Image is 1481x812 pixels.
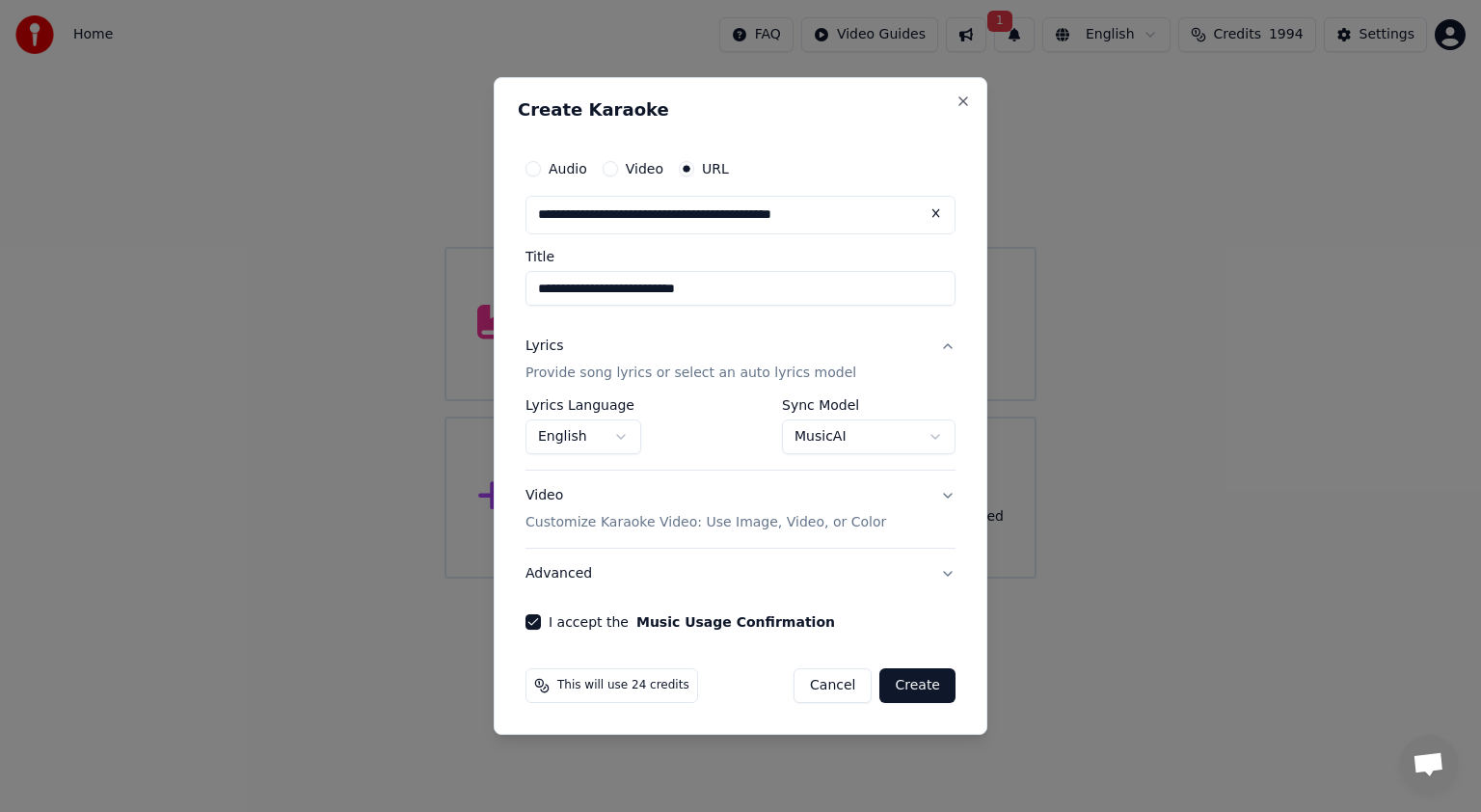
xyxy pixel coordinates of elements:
[525,513,886,532] p: Customize Karaoke Video: Use Image, Video, or Color
[702,162,729,176] label: URL
[525,321,956,398] button: LyricsProvide song lyrics or select an auto lyrics model
[525,337,563,356] div: Lyrics
[525,250,956,263] label: Title
[549,615,835,629] label: I accept the
[782,398,956,412] label: Sync Model
[626,162,663,176] label: Video
[879,668,956,703] button: Create
[525,398,956,470] div: LyricsProvide song lyrics or select an auto lyrics model
[518,101,963,119] h2: Create Karaoke
[525,471,956,548] button: VideoCustomize Karaoke Video: Use Image, Video, or Color
[525,486,886,532] div: Video
[549,162,587,176] label: Audio
[636,615,835,629] button: I accept the
[525,549,956,599] button: Advanced
[525,364,856,383] p: Provide song lyrics or select an auto lyrics model
[557,678,689,693] span: This will use 24 credits
[525,398,641,412] label: Lyrics Language
[794,668,872,703] button: Cancel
